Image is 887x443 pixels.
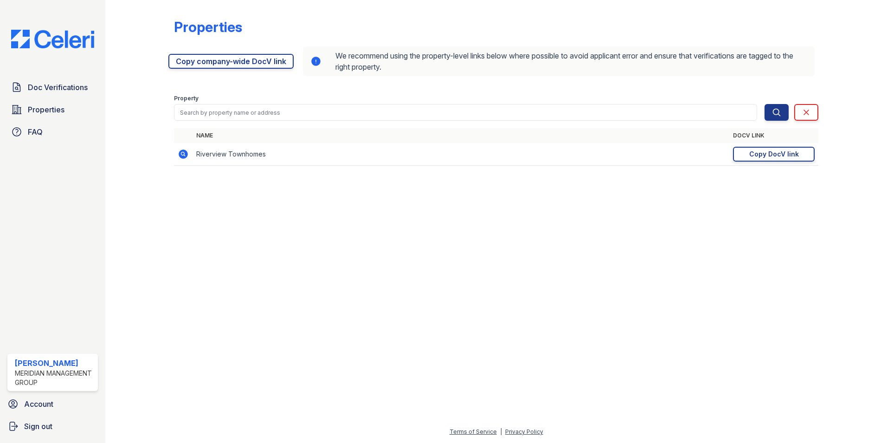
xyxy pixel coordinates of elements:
[24,421,52,432] span: Sign out
[28,104,64,115] span: Properties
[24,398,53,410] span: Account
[174,104,757,121] input: Search by property name or address
[450,428,497,435] a: Terms of Service
[174,95,199,102] label: Property
[4,395,102,413] a: Account
[7,78,98,97] a: Doc Verifications
[168,54,294,69] a: Copy company-wide DocV link
[7,100,98,119] a: Properties
[28,126,43,137] span: FAQ
[193,143,729,166] td: Riverview Townhomes
[15,369,94,387] div: Meridian Management Group
[733,147,815,162] a: Copy DocV link
[303,46,815,76] div: We recommend using the property-level links below where possible to avoid applicant error and ens...
[4,417,102,436] a: Sign out
[505,428,543,435] a: Privacy Policy
[7,123,98,141] a: FAQ
[729,128,818,143] th: DocV Link
[749,150,799,159] div: Copy DocV link
[15,358,94,369] div: [PERSON_NAME]
[4,30,102,48] img: CE_Logo_Blue-a8612792a0a2168367f1c8372b55b34899dd931a85d93a1a3d3e32e68fde9ad4.png
[193,128,729,143] th: Name
[174,19,242,35] div: Properties
[28,82,88,93] span: Doc Verifications
[500,428,502,435] div: |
